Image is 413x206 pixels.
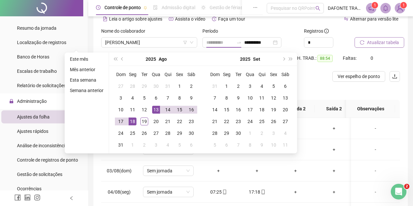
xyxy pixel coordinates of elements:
th: Sáb [185,69,197,80]
div: 26 [270,118,278,125]
button: month panel [159,53,167,66]
th: Seg [221,69,232,80]
div: 1 [246,129,254,137]
div: 30 [152,82,160,90]
div: H. TRAB.: [297,55,343,62]
td: 2025-09-06 [279,80,291,92]
td: 2025-10-05 [209,139,221,151]
td: 2025-09-17 [244,104,256,116]
div: 1 [176,82,183,90]
li: Mês anterior [67,66,106,73]
div: 31 [211,82,219,90]
button: Atualizar tabela [355,37,404,48]
span: file-done [153,5,158,10]
span: 2 [404,184,409,189]
td: 2025-09-24 [244,116,256,127]
th: Sex [268,69,279,80]
div: 19 [140,118,148,125]
td: 2025-08-06 [150,92,162,104]
div: 7 [234,141,242,149]
div: 2 [258,129,266,137]
div: 18 [129,118,136,125]
div: 7 [164,94,172,102]
td: 2025-09-07 [209,92,221,104]
td: 2025-09-05 [174,139,185,151]
div: 23 [234,118,242,125]
td: 2025-08-08 [174,92,185,104]
span: Faltas: [343,55,357,61]
div: + [320,167,348,174]
div: 26 [140,129,148,137]
span: DAFONTE TRANSPORTES LTDA [328,5,362,12]
td: 2025-08-01 [174,80,185,92]
div: + [320,125,348,132]
span: youtube [169,17,173,21]
div: 16 [187,106,195,114]
div: - [356,146,395,153]
td: 2025-10-10 [268,139,279,151]
td: 2025-08-09 [185,92,197,104]
button: Ver espelho de ponto [332,71,385,82]
td: 2025-08-24 [115,127,127,139]
td: 2025-08-21 [162,116,174,127]
td: 2025-10-04 [279,127,291,139]
li: Este mês [67,55,106,63]
span: linkedin [24,194,31,201]
td: 2025-09-25 [256,116,268,127]
div: 18 [258,106,266,114]
div: 21 [211,118,219,125]
div: 8 [246,141,254,149]
div: 15 [223,106,230,114]
button: super-next-year [287,53,294,66]
td: 2025-09-05 [268,80,279,92]
span: info-circle [324,29,329,33]
span: instagram [34,194,40,201]
td: 2025-10-07 [232,139,244,151]
td: 2025-08-04 [127,92,138,104]
div: 22 [176,118,183,125]
td: 2025-10-08 [244,139,256,151]
td: 2025-08-16 [185,104,197,116]
span: Banco de Horas [17,54,49,59]
div: 13 [152,106,160,114]
div: 1 [223,82,230,90]
div: 2 [140,141,148,149]
span: 0 [371,55,373,61]
span: 1 [374,3,376,8]
div: 19 [270,106,278,114]
span: filter [183,40,187,44]
td: 2025-09-10 [244,92,256,104]
span: down [190,40,194,44]
div: 24 [246,118,254,125]
td: 2025-08-31 [115,139,127,151]
td: 2025-09-16 [232,104,244,116]
span: 03/08(dom) [107,168,132,173]
td: 2025-09-29 [221,127,232,139]
span: Resumo da jornada [17,25,56,31]
span: Sem jornada [147,166,190,176]
iframe: Intercom live chat [391,184,406,199]
th: Observações [346,100,395,118]
div: 24 [117,129,125,137]
td: 2025-09-14 [209,104,221,116]
td: 2025-09-03 [150,139,162,151]
div: + [281,188,310,196]
div: + [320,188,348,196]
td: 2025-08-31 [209,80,221,92]
div: 3 [270,129,278,137]
td: 2025-09-08 [221,92,232,104]
td: 2025-09-18 [256,104,268,116]
div: 6 [223,141,230,149]
td: 2025-10-03 [268,127,279,139]
div: 29 [223,129,230,137]
span: Assista o vídeo [175,16,205,22]
label: Período [202,27,222,35]
td: 2025-09-13 [279,92,291,104]
span: Administração [17,99,47,104]
div: 30 [234,129,242,137]
span: Ocorrências [17,186,41,191]
td: 2025-09-23 [232,116,244,127]
td: 2025-09-21 [209,116,221,127]
span: mobile [222,190,227,194]
td: 2025-08-11 [127,104,138,116]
